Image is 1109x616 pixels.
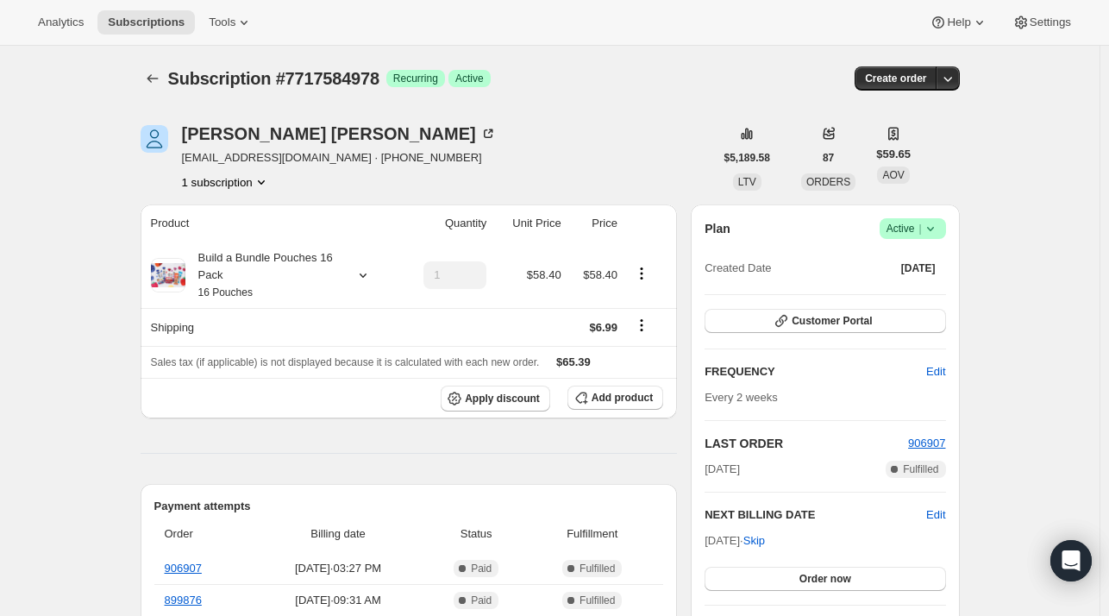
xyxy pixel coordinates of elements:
[592,391,653,405] span: Add product
[705,506,926,524] h2: NEXT BILLING DATE
[471,594,492,607] span: Paid
[567,204,623,242] th: Price
[165,562,202,575] a: 906907
[531,525,653,543] span: Fulfillment
[705,309,945,333] button: Customer Portal
[628,264,655,283] button: Product actions
[823,151,834,165] span: 87
[198,10,263,35] button: Tools
[812,146,844,170] button: 87
[38,16,84,29] span: Analytics
[441,386,550,412] button: Apply discount
[705,435,908,452] h2: LAST ORDER
[209,16,235,29] span: Tools
[792,314,872,328] span: Customer Portal
[1050,540,1092,581] div: Open Intercom Messenger
[738,176,756,188] span: LTV
[733,527,775,555] button: Skip
[455,72,484,85] span: Active
[799,572,851,586] span: Order now
[471,562,492,575] span: Paid
[154,498,664,515] h2: Payment attempts
[628,316,655,335] button: Shipping actions
[926,363,945,380] span: Edit
[527,268,561,281] span: $58.40
[714,146,780,170] button: $5,189.58
[431,525,521,543] span: Status
[255,592,421,609] span: [DATE] · 09:31 AM
[1030,16,1071,29] span: Settings
[882,169,904,181] span: AOV
[556,355,591,368] span: $65.39
[465,392,540,405] span: Apply discount
[108,16,185,29] span: Subscriptions
[141,66,165,91] button: Subscriptions
[198,286,253,299] small: 16 Pouches
[865,72,926,85] span: Create order
[393,72,438,85] span: Recurring
[580,562,615,575] span: Fulfilled
[567,386,663,410] button: Add product
[876,146,911,163] span: $59.65
[165,594,202,607] a: 899876
[855,66,937,91] button: Create order
[918,222,921,236] span: |
[705,534,765,547] span: [DATE] ·
[182,125,497,142] div: [PERSON_NAME] [PERSON_NAME]
[926,506,945,524] button: Edit
[908,437,945,449] a: 906907
[97,10,195,35] button: Subscriptions
[705,391,778,404] span: Every 2 weeks
[947,16,970,29] span: Help
[182,149,497,167] span: [EMAIL_ADDRESS][DOMAIN_NAME] · [PHONE_NUMBER]
[903,462,938,476] span: Fulfilled
[1002,10,1081,35] button: Settings
[589,321,617,334] span: $6.99
[580,594,615,607] span: Fulfilled
[141,308,400,346] th: Shipping
[141,204,400,242] th: Product
[399,204,492,242] th: Quantity
[908,435,945,452] button: 906907
[705,461,740,478] span: [DATE]
[901,261,936,275] span: [DATE]
[154,515,251,553] th: Order
[182,173,270,191] button: Product actions
[887,220,939,237] span: Active
[705,260,771,277] span: Created Date
[705,363,926,380] h2: FREQUENCY
[492,204,566,242] th: Unit Price
[583,268,617,281] span: $58.40
[705,220,730,237] h2: Plan
[28,10,94,35] button: Analytics
[141,125,168,153] span: Sara Sidles
[168,69,379,88] span: Subscription #7717584978
[806,176,850,188] span: ORDERS
[891,256,946,280] button: [DATE]
[724,151,770,165] span: $5,189.58
[151,356,540,368] span: Sales tax (if applicable) is not displayed because it is calculated with each new order.
[919,10,998,35] button: Help
[916,358,955,386] button: Edit
[255,525,421,543] span: Billing date
[705,567,945,591] button: Order now
[743,532,765,550] span: Skip
[185,249,341,301] div: Build a Bundle Pouches 16 Pack
[255,560,421,577] span: [DATE] · 03:27 PM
